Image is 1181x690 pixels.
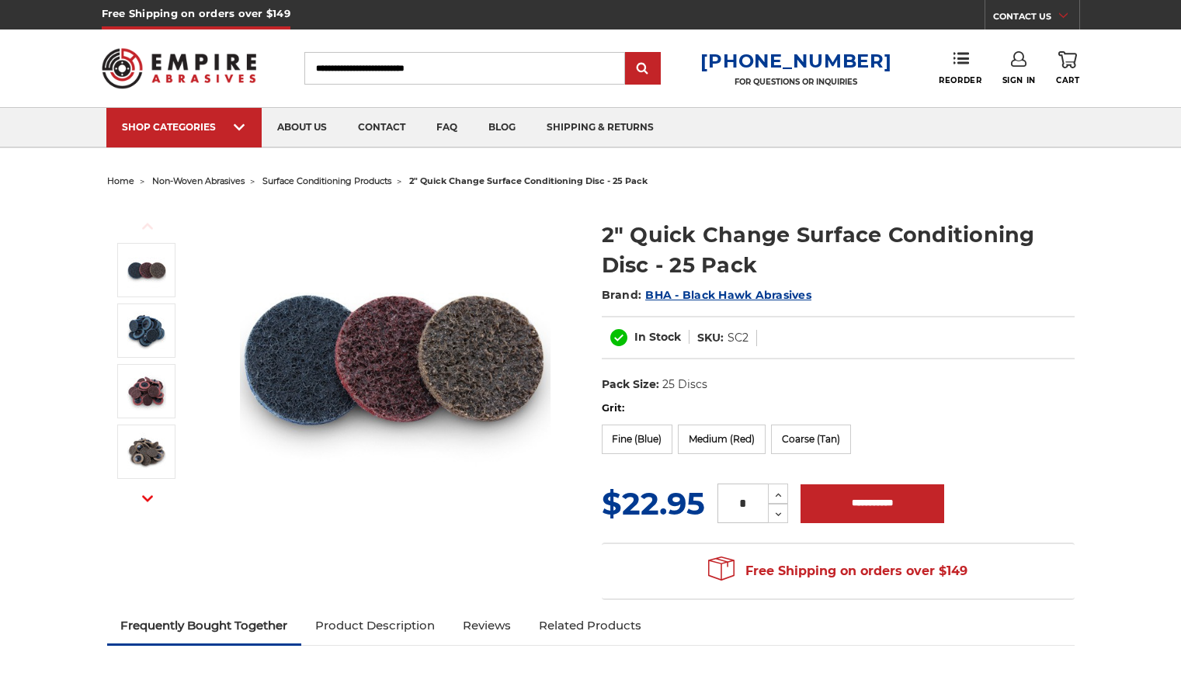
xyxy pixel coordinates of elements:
[939,75,981,85] span: Reorder
[342,108,421,147] a: contact
[602,220,1075,280] h1: 2" Quick Change Surface Conditioning Disc - 25 Pack
[127,311,166,350] img: Black Hawk Abrasives' blue surface conditioning disc, 2-inch quick change, 280-360 grit fine texture
[993,8,1079,29] a: CONTACT US
[939,51,981,85] a: Reorder
[602,288,642,302] span: Brand:
[129,210,166,243] button: Previous
[627,54,658,85] input: Submit
[301,609,449,643] a: Product Description
[1056,51,1079,85] a: Cart
[107,175,134,186] a: home
[634,330,681,344] span: In Stock
[421,108,473,147] a: faq
[127,432,166,471] img: Black Hawk Abrasives' tan surface conditioning disc, 2-inch quick change, 60-80 grit coarse texture.
[262,108,342,147] a: about us
[240,203,551,514] img: Black Hawk Abrasives 2 inch quick change disc for surface preparation on metals
[473,108,531,147] a: blog
[1002,75,1036,85] span: Sign In
[645,288,811,302] a: BHA - Black Hawk Abrasives
[129,482,166,515] button: Next
[531,108,669,147] a: shipping & returns
[525,609,655,643] a: Related Products
[602,400,1075,416] label: Grit:
[700,50,891,72] a: [PHONE_NUMBER]
[102,38,257,99] img: Empire Abrasives
[708,556,967,587] span: Free Shipping on orders over $149
[602,376,659,393] dt: Pack Size:
[122,121,246,133] div: SHOP CATEGORIES
[662,376,707,393] dd: 25 Discs
[409,175,648,186] span: 2" quick change surface conditioning disc - 25 pack
[127,251,166,290] img: Black Hawk Abrasives 2 inch quick change disc for surface preparation on metals
[697,330,724,346] dt: SKU:
[262,175,391,186] a: surface conditioning products
[127,372,166,411] img: Black Hawk Abrasives' red surface conditioning disc, 2-inch quick change, 100-150 grit medium tex...
[602,484,705,522] span: $22.95
[107,609,302,643] a: Frequently Bought Together
[449,609,525,643] a: Reviews
[1056,75,1079,85] span: Cart
[700,77,891,87] p: FOR QUESTIONS OR INQUIRIES
[152,175,245,186] a: non-woven abrasives
[728,330,749,346] dd: SC2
